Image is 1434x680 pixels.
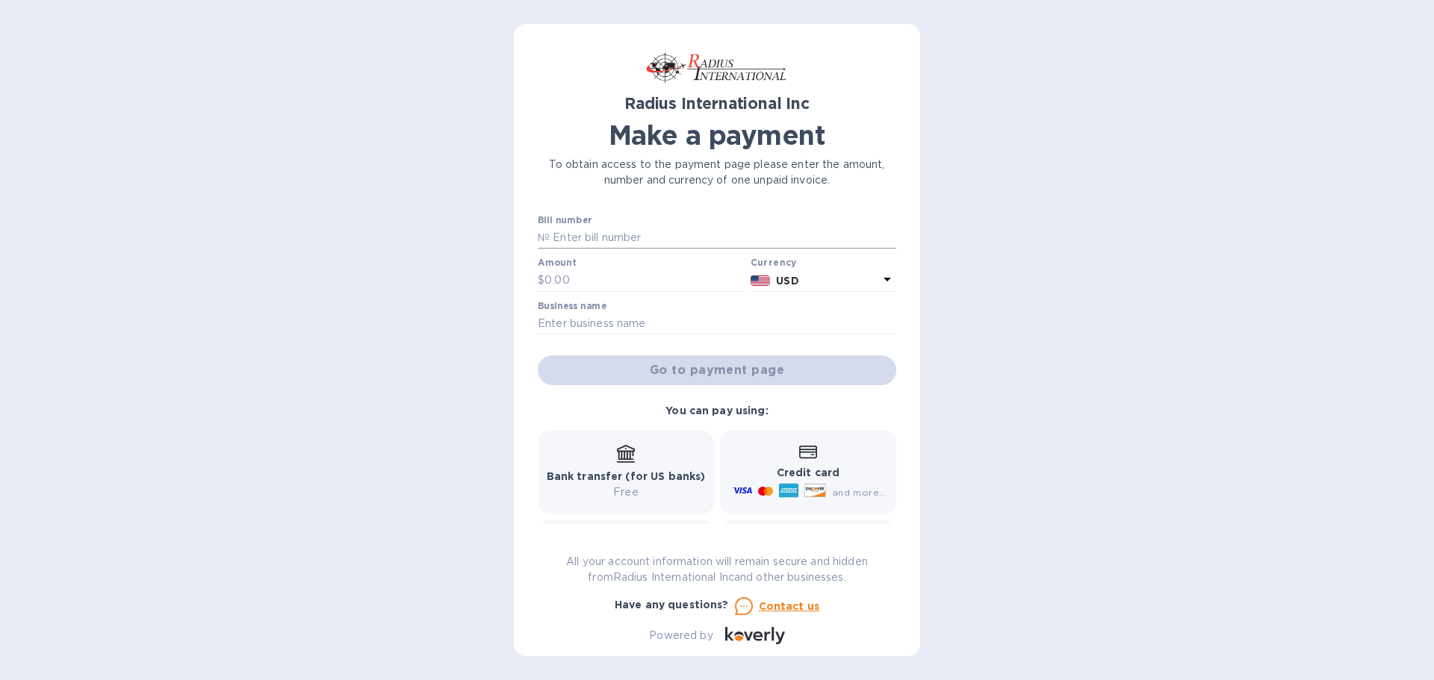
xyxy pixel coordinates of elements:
input: Enter business name [538,313,896,335]
img: USD [751,275,771,286]
b: Radius International Inc [624,94,810,113]
p: $ [538,272,544,288]
p: To obtain access to the payment page please enter the amount, number and currency of one unpaid i... [538,157,896,188]
u: Contact us [759,600,820,612]
label: Amount [538,259,576,268]
p: № [538,230,550,246]
b: Credit card [777,467,839,478]
b: Currency [751,257,797,268]
input: 0.00 [544,269,745,292]
h1: Make a payment [538,119,896,151]
label: Bill number [538,216,592,225]
b: You can pay using: [665,405,768,417]
p: Free [547,484,706,500]
b: Bank transfer (for US banks) [547,470,706,482]
p: Powered by [649,628,713,643]
label: Business name [538,302,606,311]
b: Have any questions? [615,599,729,611]
span: and more... [832,487,887,498]
p: All your account information will remain secure and hidden from Radius International Inc and othe... [538,554,896,585]
input: Enter bill number [550,227,896,249]
b: USD [776,275,798,287]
